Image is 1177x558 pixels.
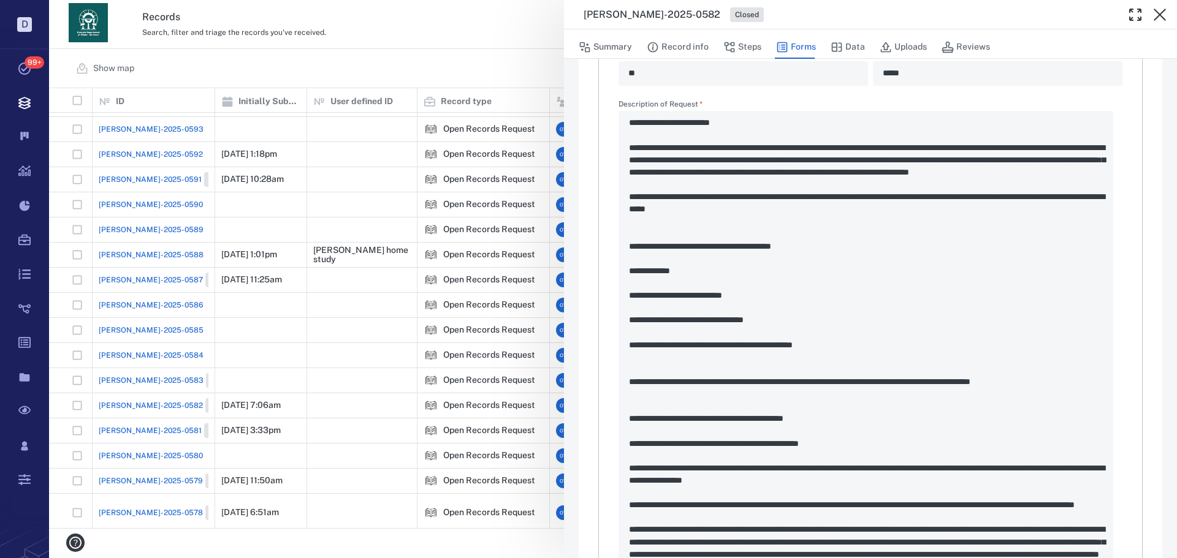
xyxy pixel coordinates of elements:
[831,36,865,59] button: Data
[733,10,761,20] span: Closed
[880,36,927,59] button: Uploads
[776,36,816,59] button: Forms
[723,36,761,59] button: Steps
[28,9,53,20] span: Help
[619,100,1122,111] label: Description of Request
[579,36,632,59] button: Summary
[25,56,44,69] span: 99+
[17,17,32,32] p: D
[942,36,990,59] button: Reviews
[647,36,709,59] button: Record info
[1123,2,1148,27] button: Toggle Fullscreen
[584,7,720,22] h3: [PERSON_NAME]-2025-0582
[1148,2,1172,27] button: Close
